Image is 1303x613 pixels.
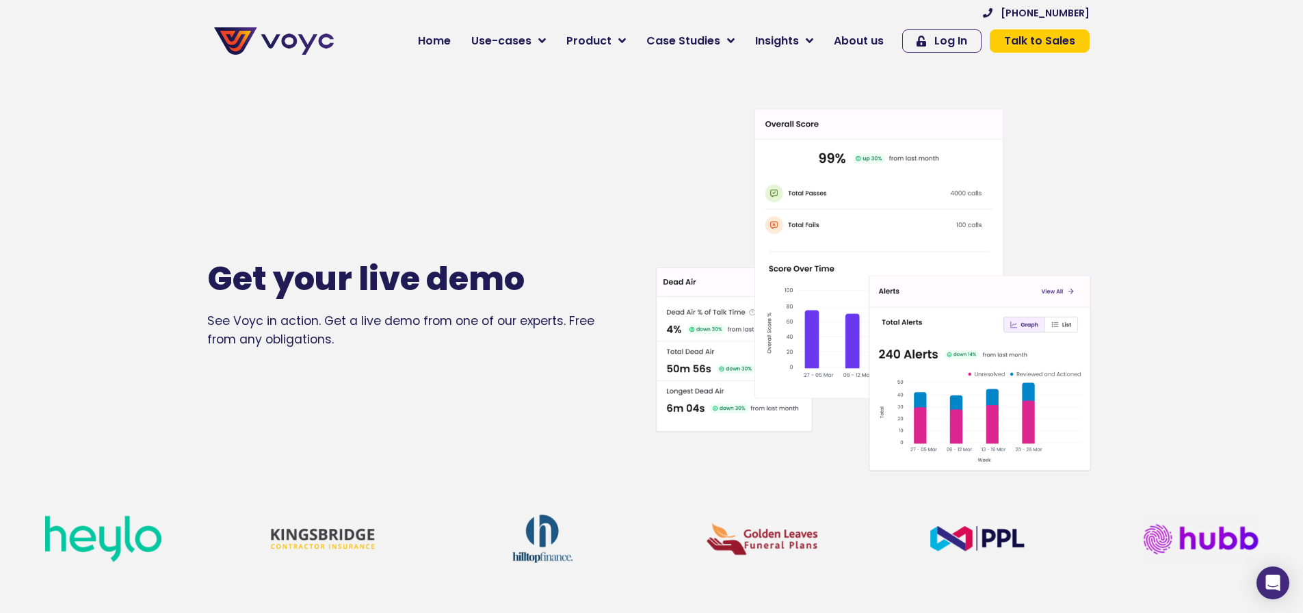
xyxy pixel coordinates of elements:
span: [PHONE_NUMBER] [1001,8,1090,18]
span: About us [834,33,884,49]
span: Log In [934,36,967,47]
a: Home [408,27,461,55]
a: Use-cases [461,27,556,55]
span: Product [566,33,611,49]
span: Home [418,33,451,49]
a: About us [824,27,894,55]
span: Use-cases [471,33,531,49]
span: Talk to Sales [1004,36,1075,47]
a: Log In [902,29,982,53]
h1: Get your live demo [207,259,611,299]
a: Insights [745,27,824,55]
span: Insights [755,33,799,49]
a: Talk to Sales [990,29,1090,53]
div: Open Intercom Messenger [1256,566,1289,599]
a: Product [556,27,636,55]
a: Case Studies [636,27,745,55]
span: Case Studies [646,33,720,49]
a: [PHONE_NUMBER] [983,8,1090,18]
div: See Voyc in action. Get a live demo from one of our experts. Free from any obligations. [207,312,652,348]
img: voyc-full-logo [214,27,334,55]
